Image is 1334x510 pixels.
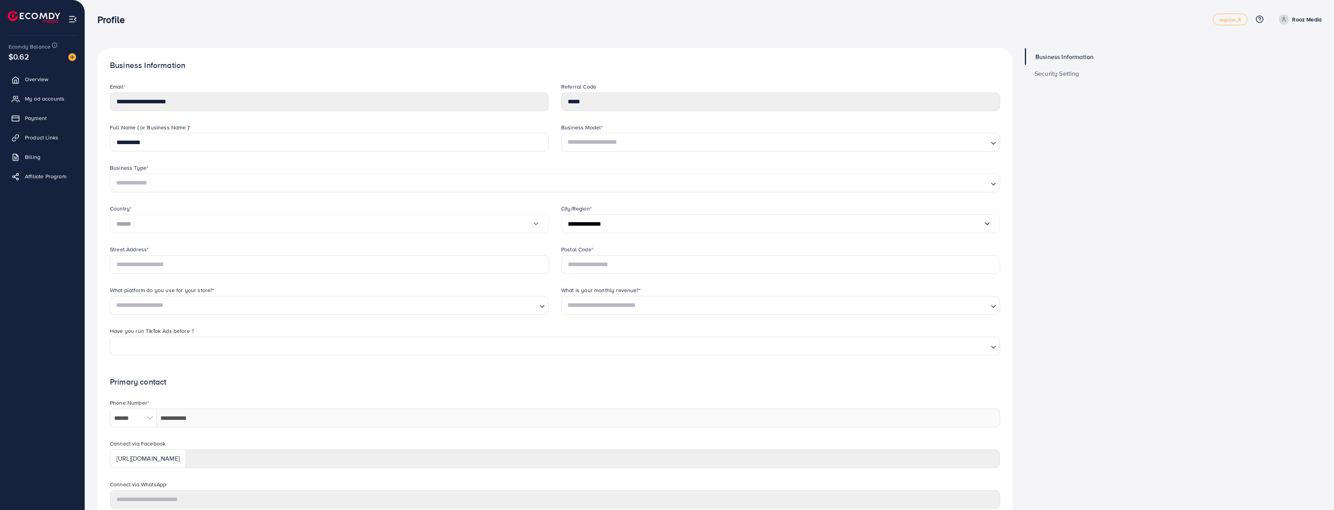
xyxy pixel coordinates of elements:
div: Search for option [110,174,1000,192]
span: $0.62 [9,51,29,62]
label: Email [110,83,125,91]
label: Connect via Facebook [110,440,165,447]
span: Overview [25,75,48,83]
span: Affiliate Program [25,172,66,180]
label: Phone Number [110,399,149,407]
div: Search for option [561,296,1000,315]
label: Connect via WhatsApp [110,480,166,488]
h3: Profile [97,14,131,25]
a: Overview [6,71,79,87]
label: Full Name ( or Business Name ) [110,124,191,131]
label: What is your monthly revenue? [561,286,641,294]
span: My ad accounts [25,95,64,103]
label: City/Region [561,205,592,212]
img: image [68,53,76,61]
div: [URL][DOMAIN_NAME] [110,449,186,468]
span: Security Setting [1035,70,1079,77]
label: Have you run TikTok Ads before ? [110,327,194,335]
div: Search for option [110,337,1000,355]
span: Business Information [1035,54,1094,60]
label: Country [110,205,132,212]
input: Search for option [565,135,988,150]
label: Business Model [561,124,603,131]
a: regular_4 [1213,14,1247,25]
label: Postal Code [561,245,593,253]
span: Billing [25,153,40,161]
a: Affiliate Program [6,169,79,184]
img: logo [8,11,60,23]
img: menu [68,15,77,24]
p: Rooz Media [1292,15,1322,24]
input: Search for option [118,339,988,353]
a: Billing [6,149,79,165]
a: My ad accounts [6,91,79,106]
input: Search for option [113,298,536,312]
a: Payment [6,110,79,126]
span: regular_4 [1219,17,1241,22]
a: Rooz Media [1276,14,1322,24]
h1: Business Information [110,61,1000,70]
input: Search for option [113,176,988,190]
span: Ecomdy Balance [9,43,50,50]
label: Street Address [110,245,149,253]
span: Payment [25,114,47,122]
h1: Primary contact [110,377,1000,387]
input: Search for option [565,298,988,312]
a: Product Links [6,130,79,145]
label: Business Type [110,164,148,172]
div: Search for option [110,296,549,315]
label: Referral Code [561,83,596,91]
span: Product Links [25,134,58,141]
label: What platform do you use for your store? [110,286,215,294]
div: Search for option [561,133,1000,151]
